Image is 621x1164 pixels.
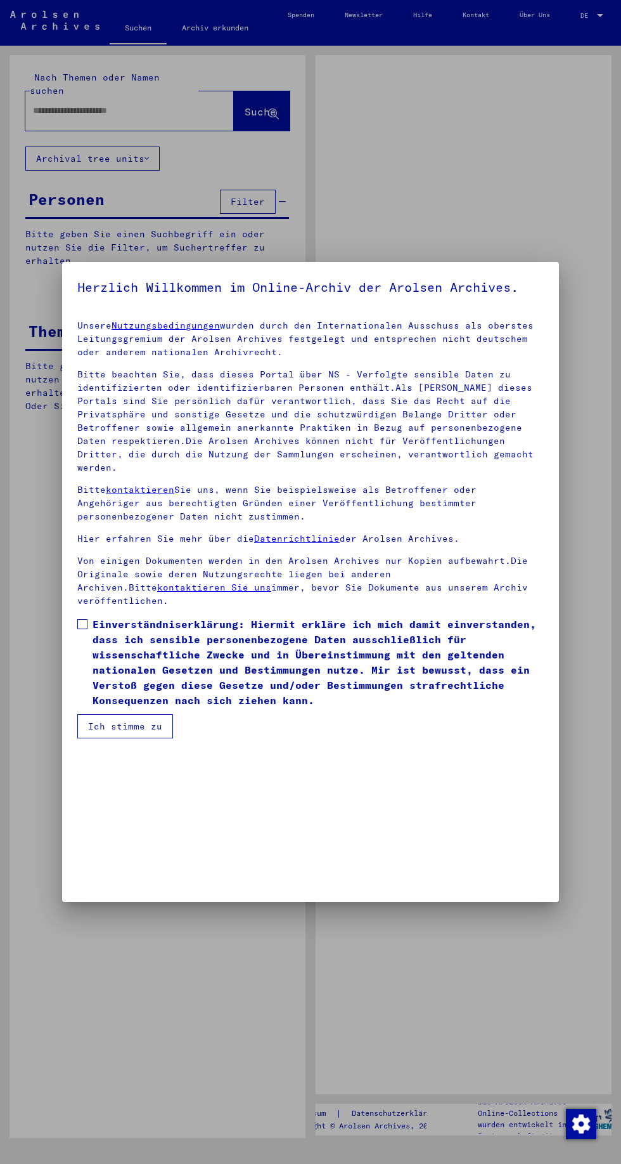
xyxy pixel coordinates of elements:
[566,1109,596,1139] img: Zustimmung ändern
[77,714,173,738] button: Ich stimme zu
[77,532,544,546] p: Hier erfahren Sie mehr über die der Arolsen Archives.
[93,617,544,708] span: Einverständniserklärung: Hiermit erkläre ich mich damit einverstanden, dass ich sensible personen...
[77,277,544,298] h5: Herzlich Willkommen im Online-Archiv der Arolsen Archives.
[112,320,220,331] a: Nutzungsbedingungen
[77,368,544,474] p: Bitte beachten Sie, dass dieses Portal über NS - Verfolgte sensible Daten zu identifizierten oder...
[157,582,271,593] a: kontaktieren Sie uns
[77,483,544,523] p: Bitte Sie uns, wenn Sie beispielsweise als Betroffener oder Angehöriger aus berechtigten Gründen ...
[77,554,544,608] p: Von einigen Dokumenten werden in den Arolsen Archives nur Kopien aufbewahrt.Die Originale sowie d...
[106,484,174,495] a: kontaktieren
[254,533,340,544] a: Datenrichtlinie
[77,319,544,359] p: Unsere wurden durch den Internationalen Ausschuss als oberstes Leitungsgremium der Arolsen Archiv...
